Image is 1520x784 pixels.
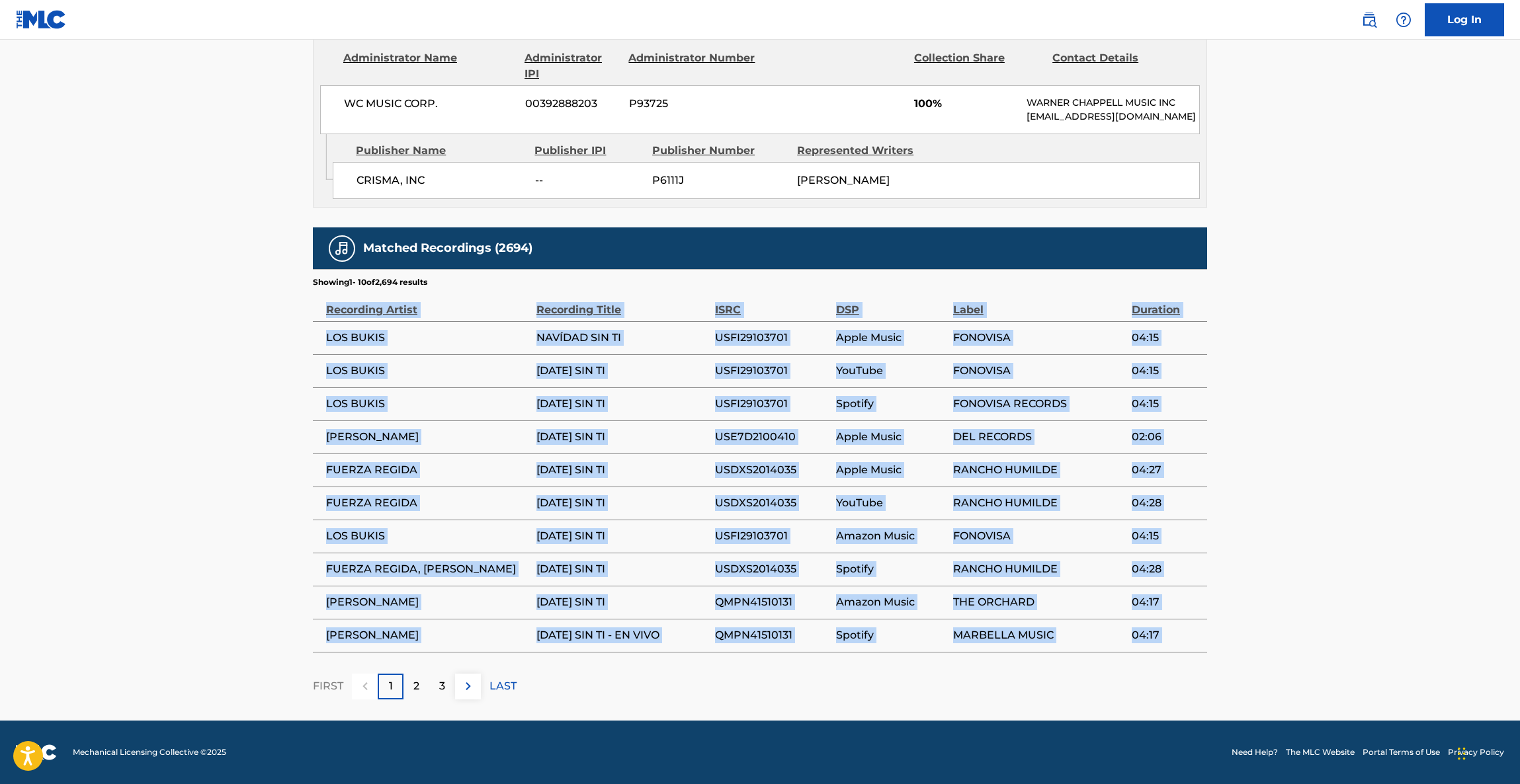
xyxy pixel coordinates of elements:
[836,627,947,643] span: Spotify
[326,462,530,478] span: FUERZA REGIDA
[1052,50,1181,82] div: Contact Details
[715,396,829,412] span: USFI29103701
[953,363,1125,379] span: FONOVISA
[16,744,57,760] img: logo
[1286,746,1355,758] a: The MLC Website
[797,143,932,159] div: Represented Writers
[1132,528,1201,544] span: 04:15
[536,462,708,478] span: [DATE] SIN TI
[536,330,708,346] span: NAVÍDAD SIN TI
[836,462,947,478] span: Apple Music
[953,594,1125,610] span: THE ORCHARD
[629,96,757,112] span: P93725
[953,528,1125,544] span: FONOVISA
[536,495,708,511] span: [DATE] SIN TI
[326,528,530,544] span: LOS BUKIS
[313,678,343,694] p: FIRST
[326,288,530,318] div: Recording Artist
[1425,3,1504,36] a: Log In
[953,288,1125,318] div: Label
[535,173,642,188] span: --
[1232,746,1278,758] a: Need Help?
[1132,561,1201,577] span: 04:28
[836,396,947,412] span: Spotify
[344,96,515,112] span: WC MUSIC CORP.
[953,330,1125,346] span: FONOVISA
[326,429,530,445] span: [PERSON_NAME]
[628,50,757,82] div: Administrator Number
[1454,721,1520,784] iframe: Chat Widget
[715,462,829,478] span: USDXS2014035
[715,429,829,445] span: USE7D2100410
[536,396,708,412] span: [DATE] SIN TI
[1448,746,1504,758] a: Privacy Policy
[389,678,393,694] p: 1
[953,396,1125,412] span: FONOVISA RECORDS
[326,363,530,379] span: LOS BUKIS
[1132,495,1201,511] span: 04:28
[836,561,947,577] span: Spotify
[715,594,829,610] span: QMPN41510131
[1363,746,1440,758] a: Portal Terms of Use
[489,678,517,694] p: LAST
[715,561,829,577] span: USDXS2014035
[525,50,618,82] div: Administrator IPI
[836,429,947,445] span: Apple Music
[953,561,1125,577] span: RANCHO HUMILDE
[326,561,530,577] span: FUERZA REGIDA, [PERSON_NAME]
[1027,110,1199,124] p: [EMAIL_ADDRESS][DOMAIN_NAME]
[525,96,619,112] span: 00392888203
[326,627,530,643] span: [PERSON_NAME]
[73,746,226,758] span: Mechanical Licensing Collective © 2025
[1132,396,1201,412] span: 04:15
[1361,12,1377,28] img: search
[536,528,708,544] span: [DATE] SIN TI
[715,363,829,379] span: USFI29103701
[363,241,532,256] h5: Matched Recordings (2694)
[1132,330,1201,346] span: 04:15
[460,678,476,694] img: right
[715,627,829,643] span: QMPN41510131
[836,594,947,610] span: Amazon Music
[914,50,1042,82] div: Collection Share
[1132,429,1201,445] span: 02:06
[1132,288,1201,318] div: Duration
[326,330,530,346] span: LOS BUKIS
[1396,12,1412,28] img: help
[652,173,787,188] span: P6111J
[326,495,530,511] span: FUERZA REGIDA
[1132,594,1201,610] span: 04:17
[357,173,525,188] span: CRISMA, INC
[413,678,419,694] p: 2
[836,288,947,318] div: DSP
[1458,734,1466,773] div: Drag
[536,363,708,379] span: [DATE] SIN TI
[536,627,708,643] span: [DATE] SIN TI - EN VIVO
[1390,7,1417,33] div: Help
[715,330,829,346] span: USFI29103701
[914,96,1017,112] span: 100%
[536,561,708,577] span: [DATE] SIN TI
[356,143,525,159] div: Publisher Name
[534,143,642,159] div: Publisher IPI
[836,330,947,346] span: Apple Music
[536,288,708,318] div: Recording Title
[715,288,829,318] div: ISRC
[1132,462,1201,478] span: 04:27
[536,594,708,610] span: [DATE] SIN TI
[953,462,1125,478] span: RANCHO HUMILDE
[1132,363,1201,379] span: 04:15
[715,495,829,511] span: USDXS2014035
[652,143,787,159] div: Publisher Number
[836,495,947,511] span: YouTube
[334,241,350,256] img: Matched Recordings
[715,528,829,544] span: USFI29103701
[1027,96,1199,110] p: WARNER CHAPPELL MUSIC INC
[1356,7,1382,33] a: Public Search
[326,396,530,412] span: LOS BUKIS
[313,276,427,288] p: Showing 1 - 10 of 2,694 results
[536,429,708,445] span: [DATE] SIN TI
[439,678,445,694] p: 3
[836,528,947,544] span: Amazon Music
